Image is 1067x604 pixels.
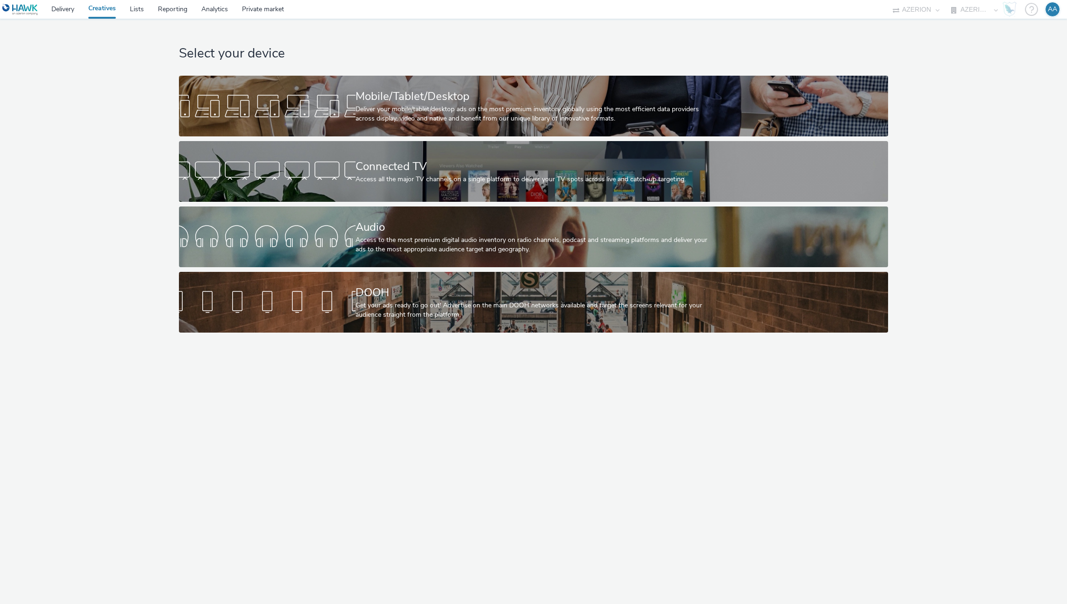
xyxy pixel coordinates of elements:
[356,301,708,320] div: Get your ads ready to go out! Advertise on the main DOOH networks available and target the screen...
[356,175,708,184] div: Access all the major TV channels on a single platform to deliver your TV spots across live and ca...
[179,206,888,267] a: AudioAccess to the most premium digital audio inventory on radio channels, podcast and streaming ...
[1048,2,1057,16] div: AA
[2,4,38,15] img: undefined Logo
[356,219,708,235] div: Audio
[179,76,888,136] a: Mobile/Tablet/DesktopDeliver your mobile/tablet/desktop ads on the most premium inventory globall...
[179,141,888,202] a: Connected TVAccess all the major TV channels on a single platform to deliver your TV spots across...
[179,272,888,333] a: DOOHGet your ads ready to go out! Advertise on the main DOOH networks available and target the sc...
[356,158,708,175] div: Connected TV
[1003,2,1020,17] a: Hawk Academy
[356,235,708,255] div: Access to the most premium digital audio inventory on radio channels, podcast and streaming platf...
[356,284,708,301] div: DOOH
[179,45,888,63] h1: Select your device
[356,88,708,105] div: Mobile/Tablet/Desktop
[1003,2,1017,17] img: Hawk Academy
[356,105,708,124] div: Deliver your mobile/tablet/desktop ads on the most premium inventory globally using the most effi...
